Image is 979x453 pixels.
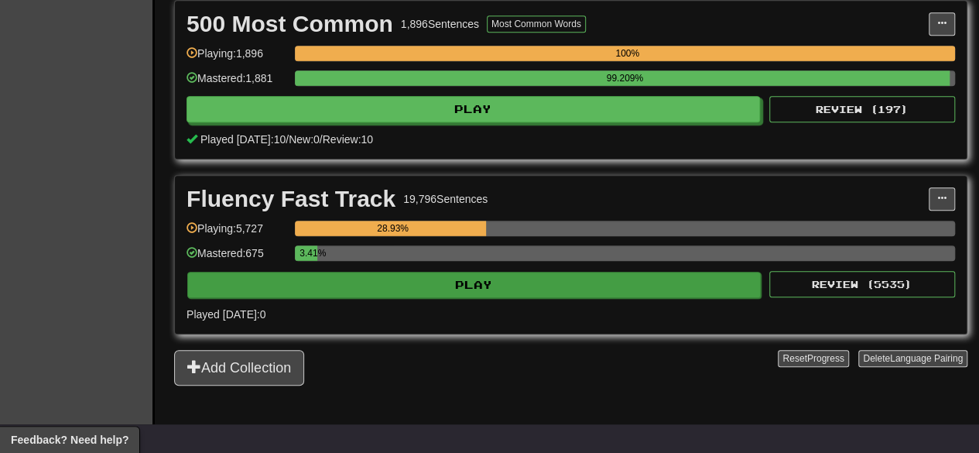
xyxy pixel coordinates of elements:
[187,272,761,298] button: Play
[187,46,287,71] div: Playing: 1,896
[286,133,289,146] span: /
[187,245,287,271] div: Mastered: 675
[487,15,586,33] button: Most Common Words
[187,221,287,246] div: Playing: 5,727
[323,133,373,146] span: Review: 10
[890,353,963,364] span: Language Pairing
[807,353,844,364] span: Progress
[187,187,395,211] div: Fluency Fast Track
[300,46,955,61] div: 100%
[289,133,320,146] span: New: 0
[769,96,955,122] button: Review (197)
[300,70,950,86] div: 99.209%
[187,308,265,321] span: Played [DATE]: 0
[200,133,286,146] span: Played [DATE]: 10
[187,96,760,122] button: Play
[403,191,488,207] div: 19,796 Sentences
[174,350,304,386] button: Add Collection
[300,245,317,261] div: 3.41%
[778,350,848,367] button: ResetProgress
[769,271,955,297] button: Review (5535)
[858,350,967,367] button: DeleteLanguage Pairing
[11,432,128,448] span: Open feedback widget
[187,12,393,36] div: 500 Most Common
[300,221,486,236] div: 28.93%
[187,70,287,96] div: Mastered: 1,881
[401,16,479,32] div: 1,896 Sentences
[320,133,323,146] span: /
